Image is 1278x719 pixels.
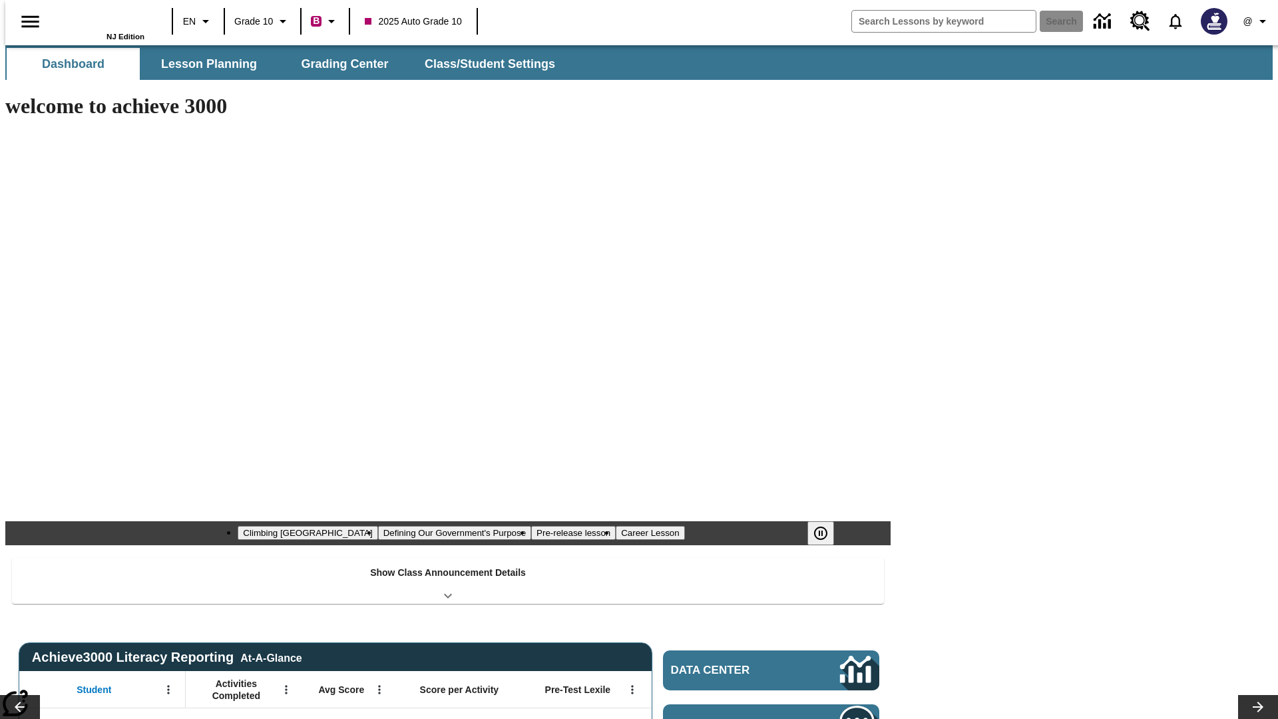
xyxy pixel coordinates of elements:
[192,678,280,702] span: Activities Completed
[142,48,276,80] button: Lesson Planning
[671,664,795,677] span: Data Center
[238,526,377,540] button: Slide 1 Climbing Mount Tai
[313,13,319,29] span: B
[1193,4,1235,39] button: Select a new avatar
[7,48,140,80] button: Dashboard
[77,684,111,696] span: Student
[58,5,144,41] div: Home
[420,684,499,696] span: Score per Activity
[1243,15,1252,29] span: @
[318,684,364,696] span: Avg Score
[663,650,879,690] a: Data Center
[301,57,388,72] span: Grading Center
[12,558,884,604] div: Show Class Announcement Details
[306,9,345,33] button: Boost Class color is violet red. Change class color
[234,15,273,29] span: Grade 10
[58,6,144,33] a: Home
[369,680,389,700] button: Open Menu
[852,11,1036,32] input: search field
[1086,3,1122,40] a: Data Center
[1201,8,1227,35] img: Avatar
[1238,695,1278,719] button: Lesson carousel, Next
[807,521,834,545] button: Pause
[1235,9,1278,33] button: Profile/Settings
[177,9,220,33] button: Language: EN, Select a language
[183,15,196,29] span: EN
[365,15,461,29] span: 2025 Auto Grade 10
[11,2,50,41] button: Open side menu
[229,9,296,33] button: Grade: Grade 10, Select a grade
[32,650,302,665] span: Achieve3000 Literacy Reporting
[414,48,566,80] button: Class/Student Settings
[106,33,144,41] span: NJ Edition
[5,48,567,80] div: SubNavbar
[425,57,555,72] span: Class/Student Settings
[807,521,847,545] div: Pause
[5,94,891,119] h1: welcome to achieve 3000
[545,684,611,696] span: Pre-Test Lexile
[5,45,1273,80] div: SubNavbar
[276,680,296,700] button: Open Menu
[158,680,178,700] button: Open Menu
[616,526,684,540] button: Slide 4 Career Lesson
[622,680,642,700] button: Open Menu
[1122,3,1158,39] a: Resource Center, Will open in new tab
[1158,4,1193,39] a: Notifications
[161,57,257,72] span: Lesson Planning
[370,566,526,580] p: Show Class Announcement Details
[278,48,411,80] button: Grading Center
[240,650,302,664] div: At-A-Glance
[378,526,531,540] button: Slide 2 Defining Our Government's Purpose
[42,57,105,72] span: Dashboard
[531,526,616,540] button: Slide 3 Pre-release lesson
